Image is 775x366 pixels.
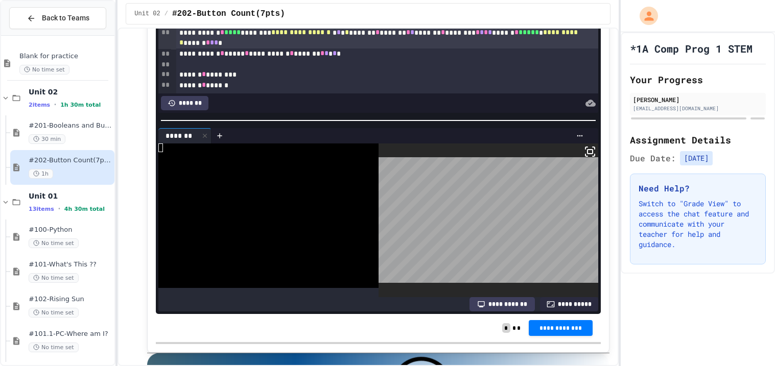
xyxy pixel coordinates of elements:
span: #202-Button Count(7pts) [29,156,112,165]
span: 1h 30m total [60,102,101,108]
div: [EMAIL_ADDRESS][DOMAIN_NAME] [633,105,763,112]
span: No time set [19,65,69,75]
h2: Your Progress [630,72,766,87]
h1: *1A Comp Prog 1 STEM [630,41,753,56]
span: Unit 01 [29,191,112,201]
span: No time set [29,308,79,318]
span: 1h [29,169,53,179]
button: Back to Teams [9,7,106,29]
h3: Need Help? [639,182,757,194]
span: • [58,205,60,213]
span: No time set [29,238,79,248]
span: #201-Booleans and Buttons(7pts) [29,121,112,130]
span: Due Date: [630,152,676,164]
span: • [54,101,56,109]
span: #202-Button Count(7pts) [172,8,285,20]
span: 4h 30m total [64,206,105,212]
span: #101.1-PC-Where am I? [29,330,112,338]
div: [PERSON_NAME] [633,95,763,104]
span: / [165,10,168,18]
p: Switch to "Grade View" to access the chat feature and communicate with your teacher for help and ... [639,199,757,250]
span: No time set [29,273,79,283]
span: Unit 02 [29,87,112,96]
span: 13 items [29,206,54,212]
span: #102-Rising Sun [29,295,112,304]
span: 30 min [29,134,65,144]
h2: Assignment Details [630,133,766,147]
div: My Account [629,4,661,28]
span: [DATE] [680,151,713,165]
span: 2 items [29,102,50,108]
span: #100-Python [29,226,112,234]
span: No time set [29,343,79,352]
span: #101-What's This ?? [29,260,112,269]
span: Blank for practice [19,52,112,61]
span: Back to Teams [42,13,89,23]
span: Unit 02 [134,10,160,18]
